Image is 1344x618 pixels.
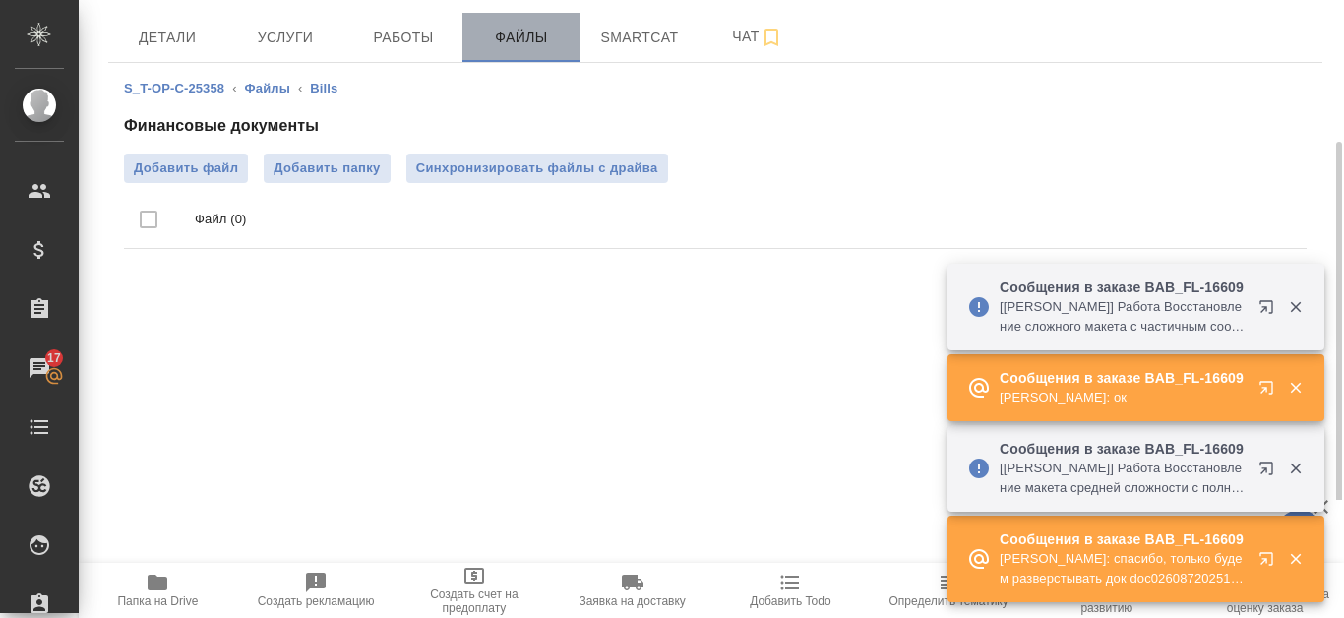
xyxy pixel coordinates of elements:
[1247,287,1294,335] button: Открыть в новой вкладке
[760,26,783,49] svg: Подписаться
[124,154,248,183] label: Добавить файл
[124,81,224,95] a: S_T-OP-C-25358
[1000,549,1246,588] p: [PERSON_NAME]: спасибо, только будем разверстывать док doc02608720251001140127, который в рефе (ч...
[1000,459,1246,498] p: [[PERSON_NAME]] Работа Восстановление макета средней сложности с полным соответствием оформлению ...
[124,114,1307,138] h4: Финансовые документы
[274,158,380,178] span: Добавить папку
[5,343,74,393] a: 17
[1000,278,1246,297] p: Сообщения в заказе BAB_FL-16609
[1275,379,1315,397] button: Закрыть
[1000,297,1246,337] p: [[PERSON_NAME]] Работа Восстановление сложного макета с частичным соответствием оформлению оригин...
[124,79,1307,98] nav: breadcrumb
[298,79,302,98] li: ‹
[592,26,687,50] span: Smartcat
[406,154,668,183] button: Синхронизировать файлы с драйва
[1275,550,1315,568] button: Закрыть
[356,26,451,50] span: Работы
[232,79,236,98] li: ‹
[1275,460,1315,477] button: Закрыть
[416,158,658,178] span: Синхронизировать файлы с драйва
[474,26,569,50] span: Файлы
[710,25,805,49] span: Чат
[1275,298,1315,316] button: Закрыть
[1000,388,1246,407] p: [PERSON_NAME]: ок
[35,348,73,368] span: 17
[1000,439,1246,459] p: Сообщения в заказе BAB_FL-16609
[134,158,238,178] span: Добавить файл
[1247,449,1294,496] button: Открыть в новой вкладке
[264,154,390,183] button: Добавить папку
[238,26,333,50] span: Услуги
[310,81,337,95] a: Bills
[120,26,214,50] span: Детали
[1000,368,1246,388] p: Сообщения в заказе BAB_FL-16609
[1247,539,1294,587] button: Открыть в новой вкладке
[245,81,290,95] a: Файлы
[195,210,1291,229] p: Файл (0)
[1247,368,1294,415] button: Открыть в новой вкладке
[1000,529,1246,549] p: Сообщения в заказе BAB_FL-16609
